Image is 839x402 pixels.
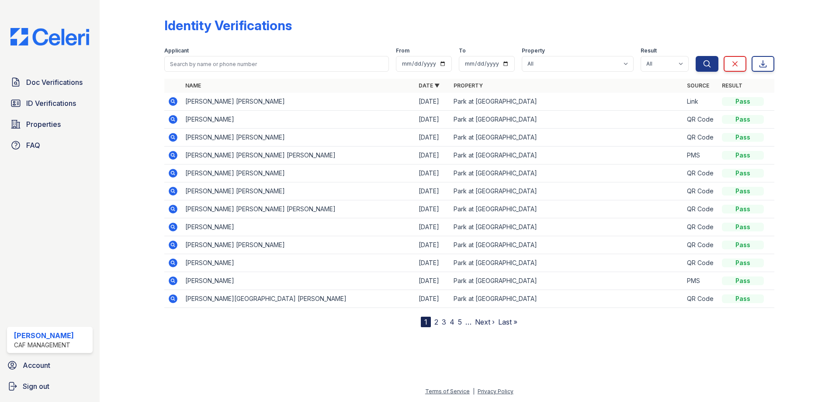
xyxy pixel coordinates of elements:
[641,47,657,54] label: Result
[415,129,450,147] td: [DATE]
[459,47,466,54] label: To
[23,360,50,371] span: Account
[450,129,683,147] td: Park at [GEOGRAPHIC_DATA]
[415,200,450,218] td: [DATE]
[683,218,718,236] td: QR Code
[722,294,764,303] div: Pass
[450,200,683,218] td: Park at [GEOGRAPHIC_DATA]
[683,129,718,147] td: QR Code
[164,56,389,72] input: Search by name or phone number
[415,290,450,308] td: [DATE]
[450,254,683,272] td: Park at [GEOGRAPHIC_DATA]
[182,254,415,272] td: [PERSON_NAME]
[683,164,718,182] td: QR Code
[434,318,438,326] a: 2
[683,254,718,272] td: QR Code
[415,164,450,182] td: [DATE]
[14,330,74,341] div: [PERSON_NAME]
[7,115,93,133] a: Properties
[683,182,718,200] td: QR Code
[722,169,764,178] div: Pass
[182,182,415,200] td: [PERSON_NAME] [PERSON_NAME]
[415,111,450,129] td: [DATE]
[419,82,440,89] a: Date ▼
[722,115,764,124] div: Pass
[722,205,764,213] div: Pass
[182,236,415,254] td: [PERSON_NAME] [PERSON_NAME]
[182,272,415,290] td: [PERSON_NAME]
[683,290,718,308] td: QR Code
[415,254,450,272] td: [DATE]
[164,17,292,33] div: Identity Verifications
[722,133,764,142] div: Pass
[415,182,450,200] td: [DATE]
[722,241,764,249] div: Pass
[722,151,764,160] div: Pass
[3,378,96,395] a: Sign out
[450,318,454,326] a: 4
[425,388,470,395] a: Terms of Service
[450,272,683,290] td: Park at [GEOGRAPHIC_DATA]
[465,317,472,327] span: …
[182,93,415,111] td: [PERSON_NAME] [PERSON_NAME]
[683,272,718,290] td: PMS
[415,272,450,290] td: [DATE]
[396,47,409,54] label: From
[683,111,718,129] td: QR Code
[683,147,718,164] td: PMS
[182,200,415,218] td: [PERSON_NAME] [PERSON_NAME] [PERSON_NAME]
[185,82,201,89] a: Name
[450,93,683,111] td: Park at [GEOGRAPHIC_DATA]
[415,93,450,111] td: [DATE]
[450,218,683,236] td: Park at [GEOGRAPHIC_DATA]
[164,47,189,54] label: Applicant
[454,82,483,89] a: Property
[450,290,683,308] td: Park at [GEOGRAPHIC_DATA]
[450,236,683,254] td: Park at [GEOGRAPHIC_DATA]
[26,119,61,129] span: Properties
[478,388,513,395] a: Privacy Policy
[26,77,83,87] span: Doc Verifications
[722,187,764,196] div: Pass
[26,98,76,108] span: ID Verifications
[687,82,709,89] a: Source
[182,218,415,236] td: [PERSON_NAME]
[442,318,446,326] a: 3
[182,147,415,164] td: [PERSON_NAME] [PERSON_NAME] [PERSON_NAME]
[415,147,450,164] td: [DATE]
[522,47,545,54] label: Property
[498,318,517,326] a: Last »
[415,218,450,236] td: [DATE]
[683,93,718,111] td: Link
[450,182,683,200] td: Park at [GEOGRAPHIC_DATA]
[458,318,462,326] a: 5
[722,223,764,231] div: Pass
[683,200,718,218] td: QR Code
[722,276,764,285] div: Pass
[450,147,683,164] td: Park at [GEOGRAPHIC_DATA]
[475,318,495,326] a: Next ›
[683,236,718,254] td: QR Code
[182,290,415,308] td: [PERSON_NAME][GEOGRAPHIC_DATA] [PERSON_NAME]
[415,236,450,254] td: [DATE]
[450,111,683,129] td: Park at [GEOGRAPHIC_DATA]
[3,357,96,374] a: Account
[182,129,415,147] td: [PERSON_NAME] [PERSON_NAME]
[14,341,74,350] div: CAF Management
[7,73,93,91] a: Doc Verifications
[722,259,764,267] div: Pass
[182,164,415,182] td: [PERSON_NAME] [PERSON_NAME]
[722,97,764,106] div: Pass
[450,164,683,182] td: Park at [GEOGRAPHIC_DATA]
[473,388,475,395] div: |
[7,94,93,112] a: ID Verifications
[182,111,415,129] td: [PERSON_NAME]
[421,317,431,327] div: 1
[722,82,742,89] a: Result
[23,381,49,392] span: Sign out
[3,28,96,45] img: CE_Logo_Blue-a8612792a0a2168367f1c8372b55b34899dd931a85d93a1a3d3e32e68fde9ad4.png
[7,136,93,154] a: FAQ
[26,140,40,150] span: FAQ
